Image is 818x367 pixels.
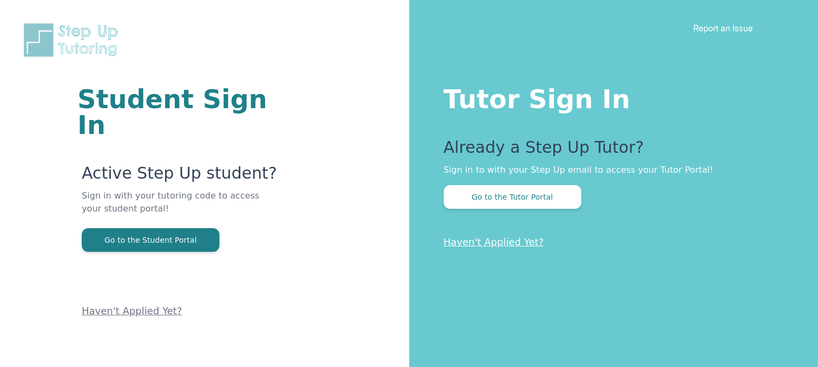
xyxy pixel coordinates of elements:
[82,305,182,316] a: Haven't Applied Yet?
[444,82,776,112] h1: Tutor Sign In
[22,22,125,59] img: Step Up Tutoring horizontal logo
[444,164,776,177] p: Sign in to with your Step Up email to access your Tutor Portal!
[82,228,219,252] button: Go to the Student Portal
[444,192,581,202] a: Go to the Tutor Portal
[444,185,581,209] button: Go to the Tutor Portal
[77,86,280,138] h1: Student Sign In
[82,164,280,189] p: Active Step Up student?
[444,138,776,164] p: Already a Step Up Tutor?
[444,236,544,248] a: Haven't Applied Yet?
[82,235,219,245] a: Go to the Student Portal
[693,23,753,33] a: Report an Issue
[82,189,280,228] p: Sign in with your tutoring code to access your student portal!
